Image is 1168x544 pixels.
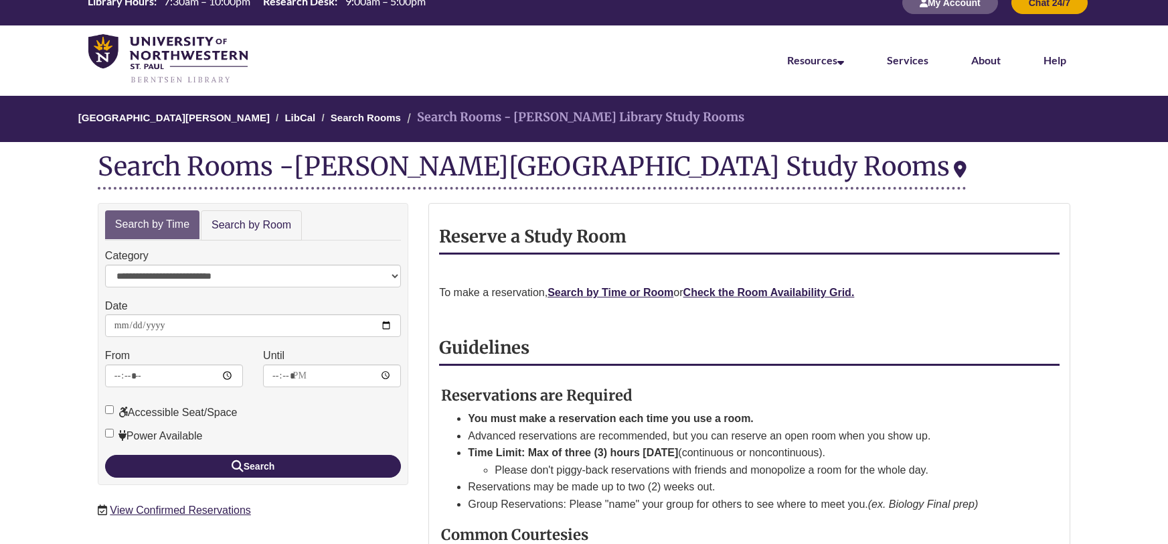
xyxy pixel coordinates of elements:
input: Accessible Seat/Space [105,405,114,414]
label: Date [105,297,128,315]
li: (continuous or noncontinuous). [468,444,1027,478]
nav: Breadcrumb [98,96,1070,142]
li: Search Rooms - [PERSON_NAME] Library Study Rooms [404,108,744,127]
a: Services [887,54,928,66]
li: Please don't piggy-back reservations with friends and monopolize a room for the whole day. [495,462,1027,479]
a: Search by Time or Room [548,287,673,298]
div: [PERSON_NAME][GEOGRAPHIC_DATA] Study Rooms [294,150,967,182]
button: Search [105,455,401,478]
a: Check the Room Availability Grid. [683,287,855,298]
a: Resources [787,54,844,66]
p: To make a reservation, or [439,284,1060,301]
label: Accessible Seat/Space [105,404,238,421]
strong: Reserve a Study Room [439,226,627,247]
a: Help [1044,54,1066,66]
strong: Common Courtesies [441,525,588,544]
li: Reservations may be made up to two (2) weeks out. [468,478,1027,496]
label: Power Available [105,427,203,445]
a: Search by Time [105,210,199,239]
a: About [971,54,1001,66]
label: Category [105,247,149,265]
div: Search Rooms - [98,152,967,190]
a: View Confirmed Reservations [110,504,250,516]
strong: You must make a reservation each time you use a room. [468,413,754,424]
a: LibCal [284,112,315,123]
label: From [105,347,130,364]
li: Group Reservations: Please "name" your group for others to see where to meet you. [468,496,1027,513]
em: (ex. Biology Final prep) [868,498,979,510]
strong: Reservations are Required [441,386,633,405]
input: Power Available [105,429,114,437]
a: [GEOGRAPHIC_DATA][PERSON_NAME] [78,112,270,123]
img: UNWSP Library Logo [88,34,248,84]
a: Search by Room [201,210,302,241]
li: Advanced reservations are recommended, but you can reserve an open room when you show up. [468,427,1027,445]
strong: Guidelines [439,337,529,358]
a: Search Rooms [331,112,401,123]
label: Until [263,347,284,364]
strong: Time Limit: Max of three (3) hours [DATE] [468,447,678,458]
